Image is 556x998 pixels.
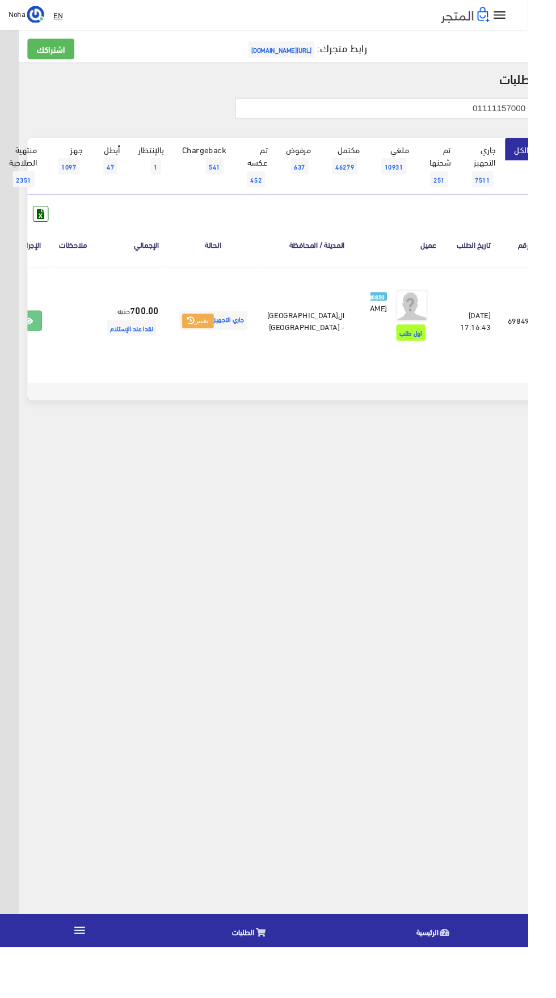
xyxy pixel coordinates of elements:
span: 637 [306,167,325,184]
th: تاريخ الطلب [469,234,526,281]
span: 30850 [386,308,408,318]
span: 7511 [497,180,520,197]
a: الرئيسية [362,966,556,995]
span: 541 [217,167,235,184]
span: 46279 [350,167,377,184]
a: EN [52,6,70,26]
span: جاري التجهيز [188,328,260,348]
a: جاري التجهيز7511 [485,145,532,205]
img: ... [28,6,47,24]
img: . [465,7,516,24]
a: بالإنتظار1 [136,145,182,192]
th: عميل [372,234,469,281]
a: الطلبات [168,966,362,995]
span: 452 [260,180,279,197]
a: ملغي10931 [389,145,441,192]
button: تغيير [192,331,225,346]
u: EN [56,9,66,23]
span: نقدا عند الإستلام [113,337,165,354]
span: اول طلب [418,342,448,359]
a: 30850 [PERSON_NAME] [390,305,408,330]
span: 1 [159,167,170,184]
span: 47 [109,167,124,184]
a: مكتمل46279 [338,145,389,192]
i:  [77,973,91,988]
a: ... Noha [9,6,47,24]
td: [DATE] 17:16:43 [469,281,526,394]
span: 251 [453,180,472,197]
span: 2351 [14,180,36,197]
a: اشتراكك [29,41,78,62]
a: جهز1097 [49,145,96,192]
a: تم شحنها251 [441,145,485,205]
span: الرئيسية [439,975,462,989]
a: مرفوض637 [292,145,338,192]
span: Noha [9,7,27,22]
span: [URL][DOMAIN_NAME] [262,44,331,61]
td: جنيه [101,281,176,394]
th: ملاحظات [53,234,101,281]
th: الإجراءات [6,234,53,281]
td: ال[GEOGRAPHIC_DATA] - [GEOGRAPHIC_DATA] [272,281,372,394]
a: تم عكسه452 [248,145,292,205]
span: 1097 [61,167,84,184]
strong: 700.00 [137,319,167,334]
span: الطلبات [245,975,268,989]
a: رابط متجرك:[URL][DOMAIN_NAME] [259,39,386,60]
a: Chargeback541 [182,145,248,192]
i:  [519,8,535,24]
th: المدينة / المحافظة [272,234,372,281]
span: 10931 [402,167,428,184]
a: أبطل47 [96,145,136,192]
img: avatar.png [417,305,451,339]
th: الحالة [176,234,272,281]
th: اﻹجمالي [101,234,176,281]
